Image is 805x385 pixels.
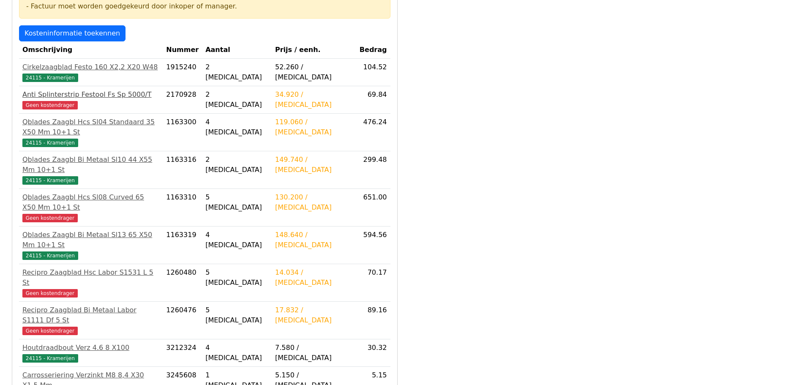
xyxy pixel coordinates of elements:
[163,189,202,227] td: 1163310
[163,114,202,151] td: 1163300
[22,74,78,82] span: 24115 - Kramerijen
[19,25,126,41] a: Kosteninformatie toekennen
[19,41,163,59] th: Omschrijving
[22,155,159,175] div: Qblades Zaagbl Bi Metaal Sl10 44 X55 Mm 10+1 St
[22,192,159,213] div: Qblades Zaagbl Hcs Sl08 Curved 65 X50 Mm 10+1 St
[22,176,78,185] span: 24115 - Kramerijen
[163,339,202,367] td: 3212324
[26,1,383,11] div: - Factuur moet worden goedgekeurd door inkoper of manager.
[355,41,390,59] th: Bedrag
[205,62,268,82] div: 2 [MEDICAL_DATA]
[22,354,78,363] span: 24115 - Kramerijen
[205,117,268,137] div: 4 [MEDICAL_DATA]
[163,227,202,264] td: 1163319
[275,155,352,175] div: 149.740 / [MEDICAL_DATA]
[355,151,390,189] td: 299.48
[355,264,390,302] td: 70.17
[22,268,159,288] div: Recipro Zaagblad Hsc Labor S1531 L 5 St
[275,305,352,325] div: 17.832 / [MEDICAL_DATA]
[205,343,268,363] div: 4 [MEDICAL_DATA]
[275,268,352,288] div: 14.034 / [MEDICAL_DATA]
[355,189,390,227] td: 651.00
[22,230,159,260] a: Qblades Zaagbl Bi Metaal Sl13 65 X50 Mm 10+1 St24115 - Kramerijen
[355,302,390,339] td: 89.16
[22,117,159,137] div: Qblades Zaagbl Hcs Sl04 Standaard 35 X50 Mm 10+1 St
[205,155,268,175] div: 2 [MEDICAL_DATA]
[22,327,78,335] span: Geen kostendrager
[22,155,159,185] a: Qblades Zaagbl Bi Metaal Sl10 44 X55 Mm 10+1 St24115 - Kramerijen
[163,151,202,189] td: 1163316
[205,230,268,250] div: 4 [MEDICAL_DATA]
[163,264,202,302] td: 1260480
[275,343,352,363] div: 7.580 / [MEDICAL_DATA]
[355,86,390,114] td: 69.84
[22,305,159,325] div: Recipro Zaagblad Bi Metaal Labor S1111 Df 5 St
[163,41,202,59] th: Nummer
[275,117,352,137] div: 119.060 / [MEDICAL_DATA]
[22,251,78,260] span: 24115 - Kramerijen
[22,268,159,298] a: Recipro Zaagblad Hsc Labor S1531 L 5 StGeen kostendrager
[22,343,159,363] a: Houtdraadbout Verz 4.6 8 X10024115 - Kramerijen
[22,90,159,100] div: Anti Splinterstrip Festool Fs Sp 5000/T
[22,101,78,109] span: Geen kostendrager
[275,192,352,213] div: 130.200 / [MEDICAL_DATA]
[275,230,352,250] div: 148.640 / [MEDICAL_DATA]
[355,59,390,86] td: 104.52
[22,305,159,336] a: Recipro Zaagblad Bi Metaal Labor S1111 Df 5 StGeen kostendrager
[22,289,78,298] span: Geen kostendrager
[22,117,159,147] a: Qblades Zaagbl Hcs Sl04 Standaard 35 X50 Mm 10+1 St24115 - Kramerijen
[205,305,268,325] div: 5 [MEDICAL_DATA]
[22,139,78,147] span: 24115 - Kramerijen
[22,192,159,223] a: Qblades Zaagbl Hcs Sl08 Curved 65 X50 Mm 10+1 StGeen kostendrager
[202,41,272,59] th: Aantal
[275,62,352,82] div: 52.260 / [MEDICAL_DATA]
[22,214,78,222] span: Geen kostendrager
[163,59,202,86] td: 1915240
[355,114,390,151] td: 476.24
[22,230,159,250] div: Qblades Zaagbl Bi Metaal Sl13 65 X50 Mm 10+1 St
[355,227,390,264] td: 594.56
[22,62,159,72] div: Cirkelzaagblad Festo 160 X2,2 X20 W48
[205,90,268,110] div: 2 [MEDICAL_DATA]
[163,302,202,339] td: 1260476
[205,192,268,213] div: 5 [MEDICAL_DATA]
[22,343,159,353] div: Houtdraadbout Verz 4.6 8 X100
[272,41,355,59] th: Prijs / eenh.
[275,90,352,110] div: 34.920 / [MEDICAL_DATA]
[163,86,202,114] td: 2170928
[22,62,159,82] a: Cirkelzaagblad Festo 160 X2,2 X20 W4824115 - Kramerijen
[205,268,268,288] div: 5 [MEDICAL_DATA]
[355,339,390,367] td: 30.32
[22,90,159,110] a: Anti Splinterstrip Festool Fs Sp 5000/TGeen kostendrager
